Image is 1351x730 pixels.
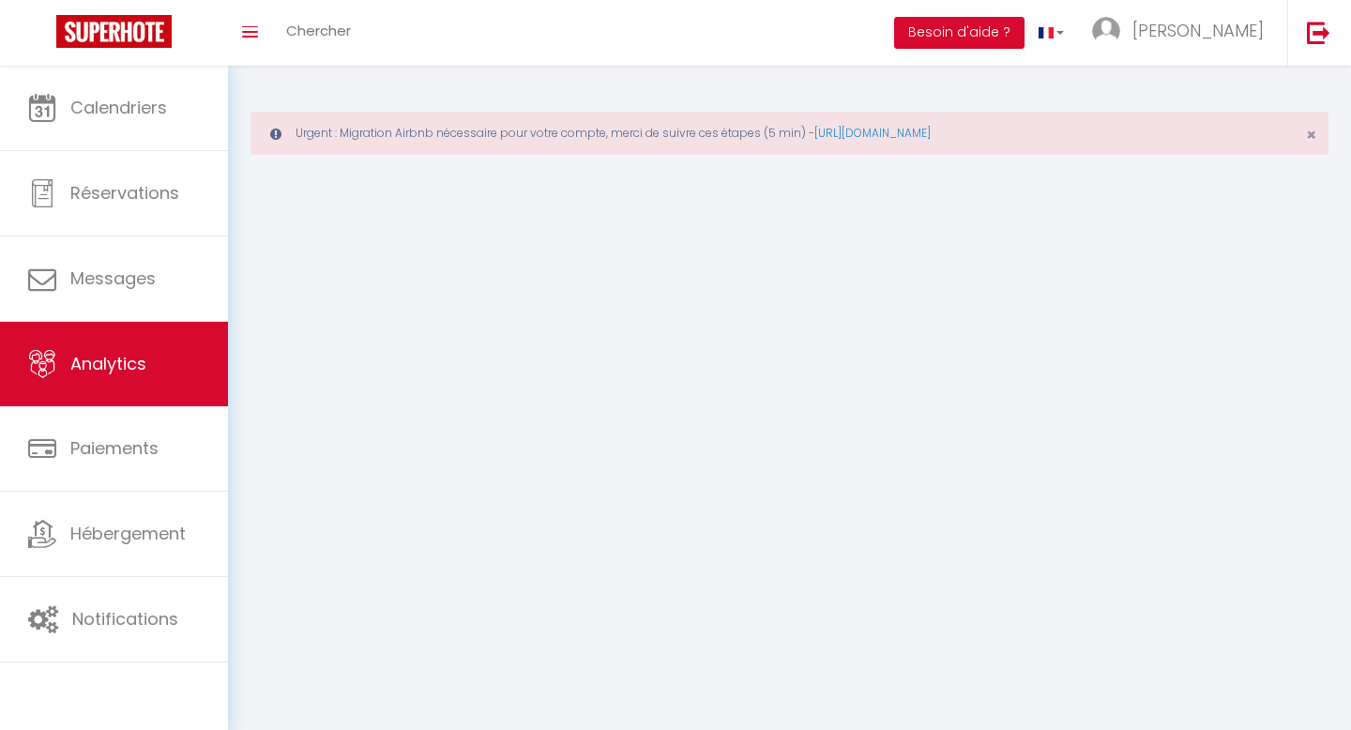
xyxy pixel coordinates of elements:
[56,15,172,48] img: Super Booking
[250,112,1328,155] div: Urgent : Migration Airbnb nécessaire pour votre compte, merci de suivre ces étapes (5 min) -
[15,8,71,64] button: Ouvrir le widget de chat LiveChat
[1132,19,1264,42] span: [PERSON_NAME]
[286,21,351,40] span: Chercher
[1306,123,1316,146] span: ×
[70,436,159,460] span: Paiements
[1306,127,1316,144] button: Close
[70,266,156,290] span: Messages
[70,181,179,205] span: Réservations
[1271,646,1337,716] iframe: Chat
[70,96,167,119] span: Calendriers
[894,17,1025,49] button: Besoin d'aide ?
[70,522,186,545] span: Hébergement
[814,125,931,141] a: [URL][DOMAIN_NAME]
[70,352,146,375] span: Analytics
[72,607,178,631] span: Notifications
[1092,17,1120,45] img: ...
[1307,21,1330,44] img: logout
